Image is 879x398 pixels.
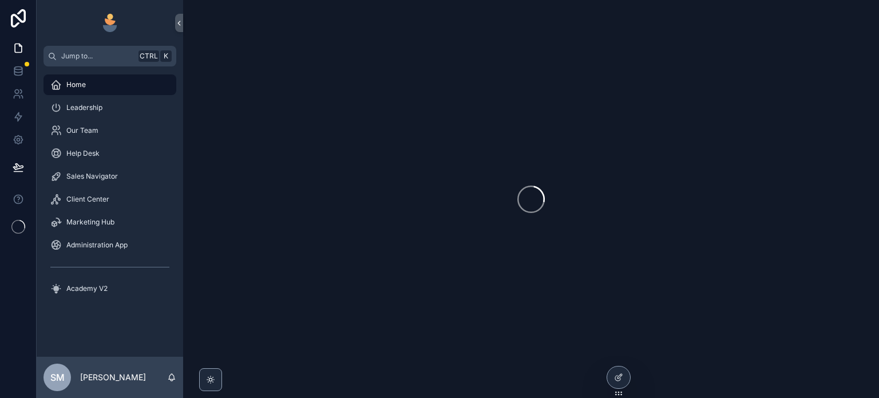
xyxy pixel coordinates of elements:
[43,166,176,187] a: Sales Navigator
[66,103,102,112] span: Leadership
[43,189,176,210] a: Client Center
[66,284,108,293] span: Academy V2
[43,278,176,299] a: Academy V2
[66,172,118,181] span: Sales Navigator
[43,46,176,66] button: Jump to...CtrlK
[66,241,128,250] span: Administration App
[66,195,109,204] span: Client Center
[43,143,176,164] a: Help Desk
[61,52,134,61] span: Jump to...
[43,74,176,95] a: Home
[43,212,176,233] a: Marketing Hub
[66,126,98,135] span: Our Team
[66,149,100,158] span: Help Desk
[80,372,146,383] p: [PERSON_NAME]
[161,52,171,61] span: K
[138,50,159,62] span: Ctrl
[43,235,176,255] a: Administration App
[43,120,176,141] a: Our Team
[50,371,65,384] span: SM
[43,97,176,118] a: Leadership
[101,14,119,32] img: App logo
[66,218,114,227] span: Marketing Hub
[66,80,86,89] span: Home
[37,66,183,314] div: scrollable content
